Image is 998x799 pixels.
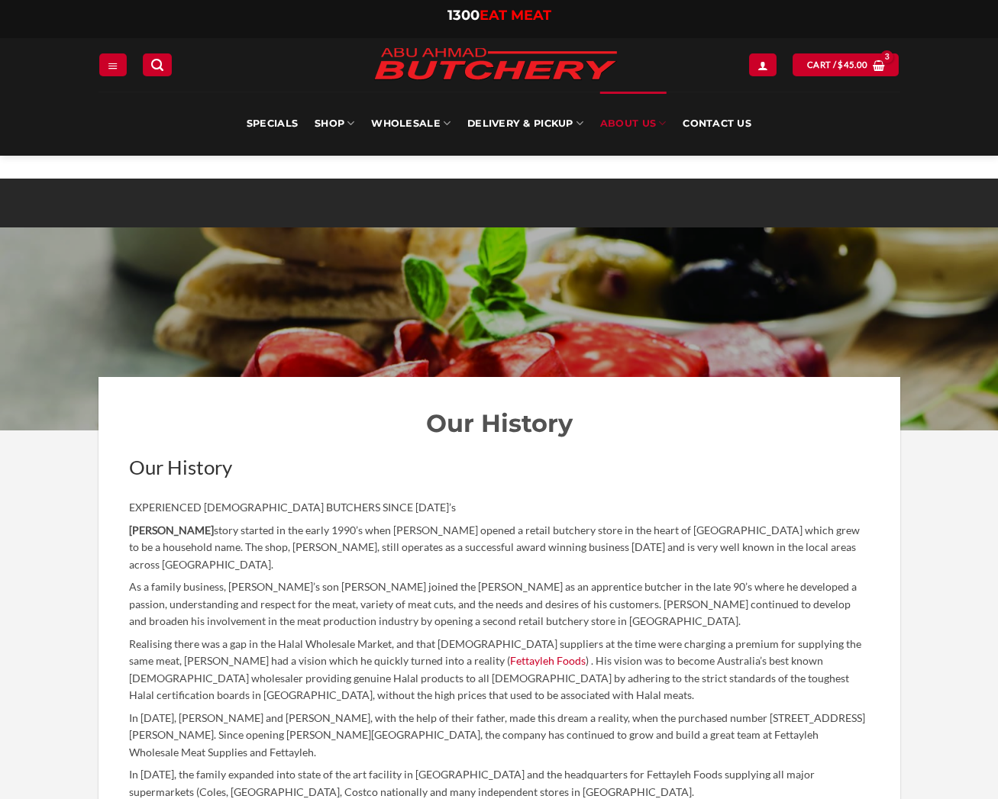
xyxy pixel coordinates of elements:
span: $ [838,58,843,72]
a: View cart [793,53,899,76]
p: In [DATE], [PERSON_NAME] and [PERSON_NAME], with the help of their father, made this dream a real... [129,710,870,762]
a: 1300EAT MEAT [447,7,551,24]
bdi: 45.00 [838,60,867,69]
p: story started in the early 1990’s when [PERSON_NAME] opened a retail butchery store in the heart ... [129,522,870,574]
a: Wholesale [371,92,451,156]
a: Specials [247,92,298,156]
a: Fettayleh Foods [510,654,586,667]
p: Realising there was a gap in the Halal Wholesale Market, and that [DEMOGRAPHIC_DATA] suppliers at... [129,636,870,704]
span: 1300 [447,7,480,24]
p: EXPERIENCED [DEMOGRAPHIC_DATA] BUTCHERS SINCE [DATE]’s [129,499,870,517]
a: Search [143,53,172,76]
a: About Us [600,92,666,156]
a: Login [749,53,777,76]
strong: [PERSON_NAME] [129,524,214,536]
span: EAT MEAT [480,7,551,24]
h2: Our History [129,408,870,440]
a: Contact Us [683,92,751,156]
p: As a family business, [PERSON_NAME]’s son [PERSON_NAME] joined the [PERSON_NAME] as an apprentice... [129,578,870,630]
a: Delivery & Pickup [467,92,583,156]
span: Our History [129,455,232,479]
img: Abu Ahmad Butchery [362,38,629,92]
a: SHOP [315,92,354,156]
a: Menu [99,53,127,76]
span: Cart / [807,58,867,72]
